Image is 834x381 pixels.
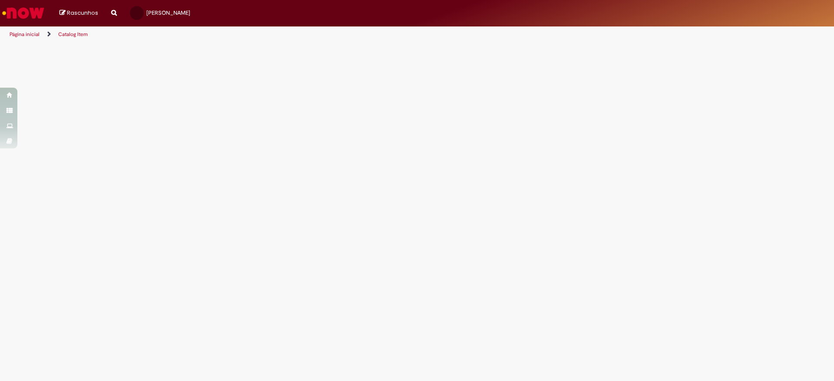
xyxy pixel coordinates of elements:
a: Catalog Item [58,31,88,38]
a: Página inicial [10,31,40,38]
a: Rascunhos [60,9,98,17]
img: ServiceNow [1,4,46,22]
span: [PERSON_NAME] [146,9,190,16]
ul: Trilhas de página [7,26,549,43]
span: Rascunhos [67,9,98,17]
